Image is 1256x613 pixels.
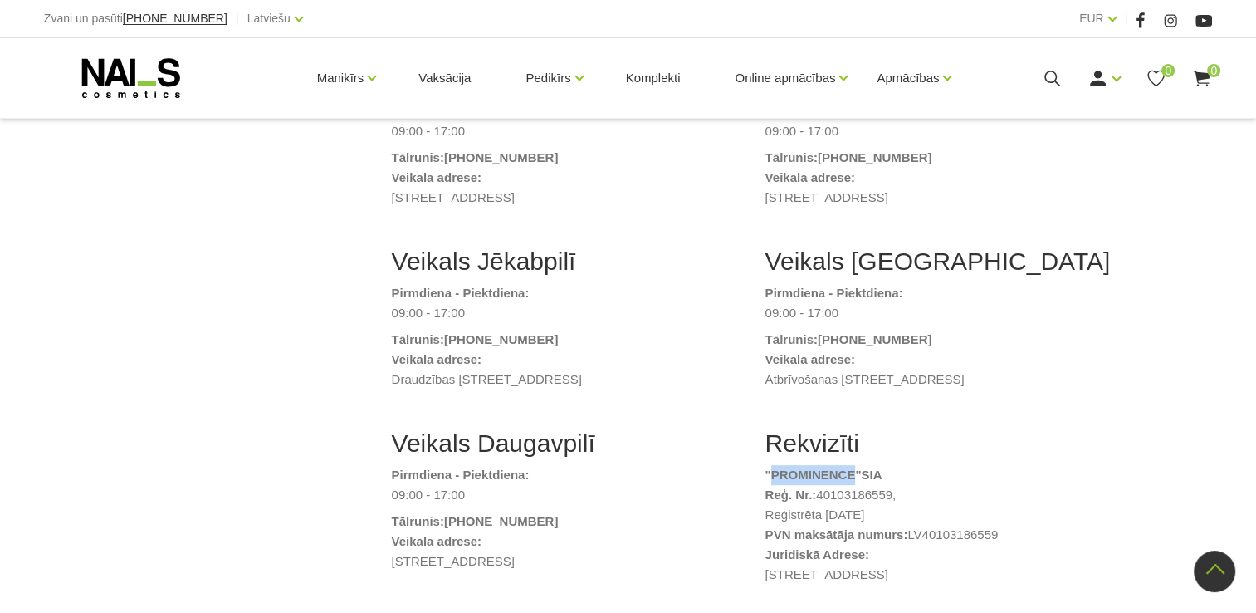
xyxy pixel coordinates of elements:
[765,488,817,502] strong: Reģ. Nr.:
[392,429,740,459] h2: Veikals Daugavpilī
[765,286,903,300] strong: Pirmdiena - Piektdiena:
[392,514,444,528] strong: Tālrunis:
[392,170,481,184] strong: Veikala adrese:
[392,121,740,141] dd: 09:00 - 17:00
[765,547,869,562] strong: Juridiskā Adrese:
[123,12,227,25] a: [PHONE_NUMBER]
[877,45,939,111] a: Apmācības
[765,170,855,184] strong: Veikala adrese:
[1161,64,1175,77] span: 0
[444,330,559,350] a: [PHONE_NUMBER]
[1079,8,1104,28] a: EUR
[392,534,481,548] strong: Veikala adrese:
[392,188,740,208] dd: [STREET_ADDRESS]
[444,512,559,532] a: [PHONE_NUMBER]
[1191,68,1212,89] a: 0
[392,468,530,482] strong: Pirmdiena - Piektdiena:
[392,552,740,571] dd: [STREET_ADDRESS]
[392,303,740,323] dd: 09:00 - 17:00
[765,525,1114,545] li: LV40103186559
[236,8,239,29] span: |
[392,352,481,366] strong: Veikala adrese:
[392,332,444,346] strong: Tālrunis:
[765,468,882,482] strong: "PROMINENCE SIA
[765,121,1114,141] dd: 09:00 - 17:00
[613,38,694,118] a: Komplekti
[392,286,530,300] strong: Pirmdiena - Piektdiena:
[392,485,740,505] dd: 09:00 - 17:00
[855,468,861,482] strong: "
[765,332,818,346] strong: Tālrunis:
[765,527,908,542] strong: PVN maksātāja numurs:
[1207,64,1220,77] span: 0
[765,370,1114,390] dd: Atbrīvošanas [STREET_ADDRESS]
[247,8,291,28] a: Latviešu
[818,330,932,350] a: [PHONE_NUMBER]
[317,45,364,111] a: Manikīrs
[392,370,740,390] dd: Draudzības [STREET_ADDRESS]
[765,188,1114,208] dd: [STREET_ADDRESS]
[765,303,1114,323] dd: 09:00 - 17:00
[392,150,444,164] strong: Tālrunis:
[765,150,818,164] strong: Tālrunis:
[392,247,740,277] h2: Veikals Jēkabpilī
[765,247,1114,277] h2: Veikals [GEOGRAPHIC_DATA]
[44,8,227,29] div: Zvani un pasūti
[1125,8,1128,29] span: |
[444,148,559,168] a: [PHONE_NUMBER]
[818,148,932,168] a: [PHONE_NUMBER]
[405,38,484,118] a: Vaksācija
[765,352,855,366] strong: Veikala adrese:
[735,45,835,111] a: Online apmācības
[525,45,570,111] a: Pedikīrs
[1146,68,1166,89] a: 0
[765,429,1114,459] h2: Rekvizīti
[765,565,1114,585] address: [STREET_ADDRESS]
[765,485,1114,525] li: 40103186559, Reģistrēta [DATE]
